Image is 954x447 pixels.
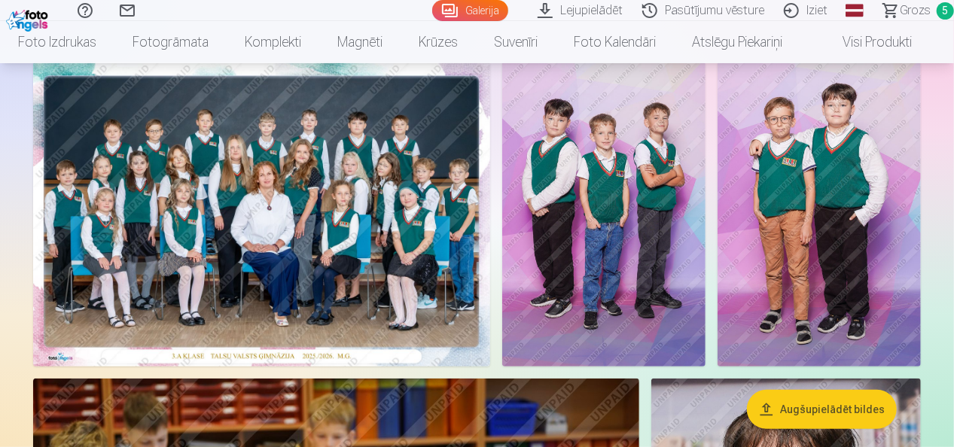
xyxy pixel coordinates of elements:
[556,21,674,63] a: Foto kalendāri
[227,21,319,63] a: Komplekti
[747,390,897,429] button: Augšupielādēt bildes
[674,21,800,63] a: Atslēgu piekariņi
[800,21,930,63] a: Visi produkti
[6,6,52,32] img: /fa1
[319,21,401,63] a: Magnēti
[900,2,931,20] span: Grozs
[401,21,476,63] a: Krūzes
[476,21,556,63] a: Suvenīri
[114,21,227,63] a: Fotogrāmata
[937,2,954,20] span: 5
